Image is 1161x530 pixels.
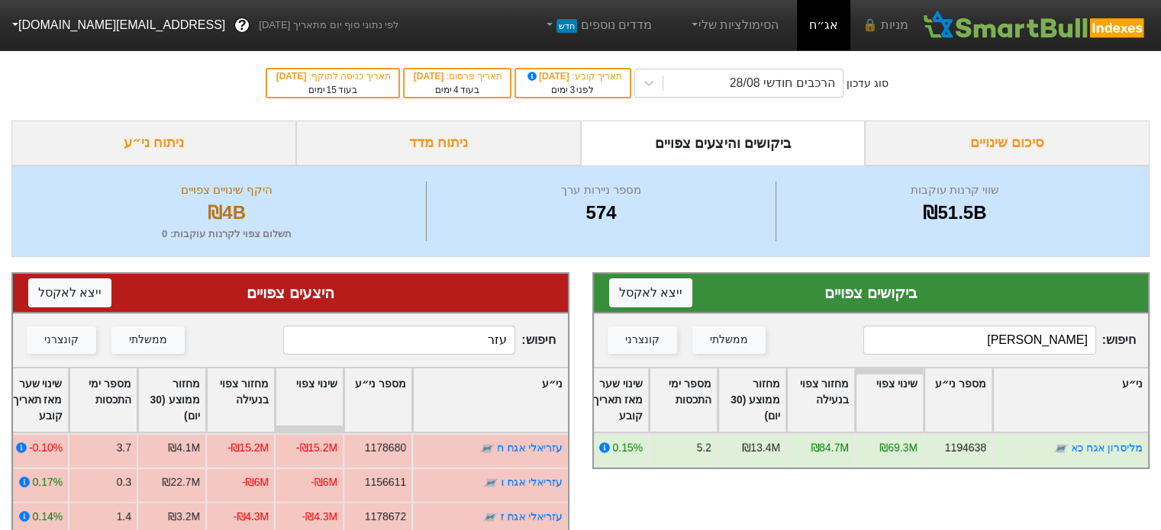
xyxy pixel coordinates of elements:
[945,440,986,456] div: 1194638
[129,332,167,349] div: ממשלתי
[500,510,563,522] a: עזריאלי אגח ז
[275,83,391,97] div: בעוד ימים
[111,326,185,354] button: ממשלתי
[847,75,888,92] div: סוג עדכון
[32,509,62,525] div: 0.14%
[364,509,405,525] div: 1178672
[364,440,405,456] div: 1178680
[238,15,247,36] span: ?
[364,474,405,490] div: 1156611
[233,509,269,525] div: -₪4.3M
[283,326,515,355] input: 480 רשומות...
[162,474,200,490] div: ₪22.7M
[453,85,459,95] span: 4
[295,440,337,456] div: -₪15.2M
[276,71,309,82] span: [DATE]
[856,368,923,432] div: Toggle SortBy
[730,74,835,92] div: הרכבים חודשי 28/08
[863,326,1136,355] span: חיפוש :
[780,181,1130,199] div: שווי קרנות עוקבות
[581,120,866,165] div: ביקושים והיצעים צפויים
[525,71,572,82] span: [DATE]
[168,509,200,525] div: ₪3.2M
[483,475,498,490] img: tase link
[787,368,854,432] div: Toggle SortBy
[482,509,498,525] img: tase link
[625,332,660,349] div: קונצרני
[44,332,79,349] div: קונצרני
[710,332,748,349] div: ממשלתי
[227,440,268,456] div: -₪15.2M
[413,368,568,432] div: Toggle SortBy
[780,199,1130,226] div: ₪51.5B
[569,85,575,95] span: 3
[168,440,200,456] div: ₪4.1M
[524,83,622,97] div: לפני ימים
[311,474,337,490] div: -₪6M
[581,368,648,432] div: Toggle SortBy
[31,226,422,242] div: תשלום צפוי לקרנות עוקבות : 0
[431,181,771,199] div: מספר ניירות ערך
[501,476,563,488] a: עזריאלי אגח ו
[613,440,643,456] div: 0.15%
[650,368,717,432] div: Toggle SortBy
[556,19,577,33] span: חדש
[742,440,780,456] div: ₪13.4M
[412,83,502,97] div: בעוד ימים
[116,440,131,456] div: 3.7
[414,71,447,82] span: [DATE]
[259,18,398,33] span: לפי נתוני סוף יום מתאריך [DATE]
[28,278,111,307] button: ייצא לאקסל
[682,10,785,40] a: הסימולציות שלי
[327,85,337,95] span: 15
[537,10,658,40] a: מדדים נוספיםחדש
[28,440,62,456] div: -0.10%
[275,69,391,83] div: תאריך כניסה לתוקף :
[412,69,502,83] div: תאריך פרסום :
[31,199,422,226] div: ₪4B
[276,368,343,432] div: Toggle SortBy
[697,440,711,456] div: 5.2
[138,368,205,432] div: Toggle SortBy
[921,10,1149,40] img: SmartBull
[27,326,96,354] button: קונצרני
[11,120,296,165] div: ניתוח ני״ע
[692,326,766,354] button: ממשלתי
[116,509,131,525] div: 1.4
[524,69,622,83] div: תאריך קובע :
[242,474,269,490] div: -₪6M
[69,368,137,432] div: Toggle SortBy
[863,326,1095,355] input: 94 רשומות...
[302,509,337,525] div: -₪4.3M
[865,120,1150,165] div: סיכום שינויים
[497,442,563,454] a: עזריאלי אגח ח
[993,368,1148,432] div: Toggle SortBy
[344,368,411,432] div: Toggle SortBy
[1071,442,1143,454] a: מליסרון אגח כא
[924,368,992,432] div: Toggle SortBy
[32,474,62,490] div: 0.17%
[718,368,785,432] div: Toggle SortBy
[608,326,677,354] button: קונצרני
[609,278,692,307] button: ייצא לאקסל
[1053,441,1069,456] img: tase link
[811,440,849,456] div: ₪84.7M
[431,199,771,226] div: 574
[116,474,131,490] div: 0.3
[879,440,918,456] div: ₪69.3M
[283,326,556,355] span: חיפוש :
[609,281,1134,304] div: ביקושים צפויים
[479,441,495,456] img: tase link
[28,281,553,304] div: היצעים צפויים
[296,120,581,165] div: ניתוח מדד
[31,181,422,199] div: היקף שינויים צפויים
[1,368,68,432] div: Toggle SortBy
[207,368,274,432] div: Toggle SortBy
